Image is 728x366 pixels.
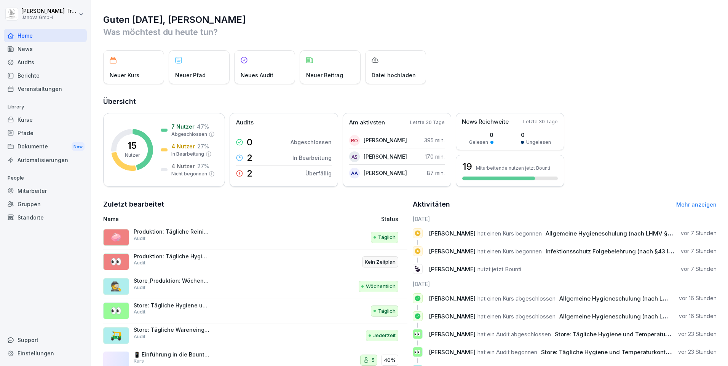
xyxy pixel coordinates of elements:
h6: [DATE] [413,215,717,223]
p: 395 min. [424,136,445,144]
h3: 19 [462,160,472,173]
a: Veranstaltungen [4,82,87,95]
p: In Bearbeitung [292,154,332,162]
div: Ro [349,135,360,146]
span: [PERSON_NAME] [429,331,476,338]
p: Nutzer [125,152,140,159]
span: Store: Tägliche Hygiene und Temperaturkontrolle bis 12.00 Mittag [541,348,723,356]
h6: [DATE] [413,280,717,288]
p: 5 [372,356,375,364]
div: New [72,142,85,151]
span: [PERSON_NAME] [429,348,476,356]
h2: Aktivitäten [413,199,450,210]
p: 0 [247,138,252,147]
p: vor 7 Stunden [681,229,717,237]
p: 7 Nutzer [171,123,195,130]
p: 4 Nutzer [171,162,195,170]
p: Abgeschlossen [171,131,207,138]
span: hat ein Audit abgeschlossen [477,331,551,338]
p: Audit [134,309,145,315]
a: 🛺Store: Tägliche WareneingangskontrolleAuditJederzeit [103,323,407,348]
span: [PERSON_NAME] [429,313,476,320]
p: 87 min. [427,169,445,177]
a: 👀Produktion: Tägliche Hygiene und Temperaturkontrolle bis 12.00 MittagAuditKein Zeitplan [103,250,407,275]
p: Überfällig [305,169,332,177]
div: Pfade [4,126,87,140]
p: Mitarbeitende nutzen jetzt Bounti [476,165,550,171]
span: nutzt jetzt Bounti [477,266,521,273]
p: Audit [134,333,145,340]
p: Datei hochladen [372,71,416,79]
p: 27 % [197,162,209,170]
span: hat ein Audit begonnen [477,348,537,356]
a: Mitarbeiter [4,184,87,197]
p: Produktion: Tägliche Hygiene und Temperaturkontrolle bis 12.00 Mittag [134,253,210,260]
p: 👀 [414,329,421,339]
p: 👀 [110,255,122,269]
p: 15 [128,141,137,150]
a: Automatisierungen [4,153,87,167]
a: Home [4,29,87,42]
div: Support [4,333,87,347]
a: Gruppen [4,197,87,211]
h1: Guten [DATE], [PERSON_NAME] [103,14,717,26]
p: Janova GmbH [21,15,77,20]
p: Neuer Beitrag [306,71,343,79]
p: Täglich [378,234,396,241]
p: [PERSON_NAME] Trautmann [21,8,77,14]
p: 🛺 [110,329,122,342]
p: Audit [134,284,145,291]
p: vor 23 Stunden [678,330,717,338]
p: Letzte 30 Tage [523,118,558,125]
p: vor 7 Stunden [681,265,717,273]
p: Audit [134,259,145,266]
p: Jederzeit [373,332,396,339]
a: Kurse [4,113,87,126]
p: Name [103,215,294,223]
p: 👀 [414,347,421,357]
p: Store: Tägliche Hygiene und Temperaturkontrolle bis 12.00 Mittag [134,302,210,309]
a: 🕵️Store_Produktion: Wöchentliche Kontrolle auf SchädlingeAuditWöchentlich [103,274,407,299]
p: Abgeschlossen [291,138,332,146]
p: Audits [236,118,254,127]
div: Dokumente [4,140,87,154]
span: Infektionsschutz Folgebelehrung (nach §43 IfSG) [546,248,681,255]
p: Kurs [134,358,144,364]
h2: Zuletzt bearbeitet [103,199,407,210]
a: Standorte [4,211,87,224]
a: Berichte [4,69,87,82]
p: [PERSON_NAME] [364,136,407,144]
p: 📱 Einführung in die Bounti App [134,351,210,358]
p: In Bearbeitung [171,151,204,158]
p: Gelesen [469,139,488,146]
span: [PERSON_NAME] [429,248,476,255]
a: Mehr anzeigen [676,201,717,208]
span: hat einen Kurs begonnen [477,248,542,255]
p: Status [381,215,398,223]
p: Kein Zeitplan [365,258,396,266]
span: Allgemeine Hygieneschulung (nach LHMV §4) DIN10514 [559,313,714,320]
div: Einstellungen [4,347,87,360]
p: Nicht begonnen [171,170,207,177]
p: [PERSON_NAME] [364,153,407,161]
p: Letzte 30 Tage [410,119,445,126]
span: [PERSON_NAME] [429,230,476,237]
p: People [4,172,87,184]
p: 2 [247,153,253,162]
p: Am aktivsten [349,118,385,127]
a: DokumenteNew [4,140,87,154]
p: Neues Audit [241,71,273,79]
p: Neuer Pfad [175,71,206,79]
p: 0 [469,131,493,139]
a: Audits [4,56,87,69]
h2: Übersicht [103,96,717,107]
span: [PERSON_NAME] [429,266,476,273]
a: News [4,42,87,56]
p: vor 23 Stunden [678,348,717,356]
p: 👀 [110,304,122,318]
